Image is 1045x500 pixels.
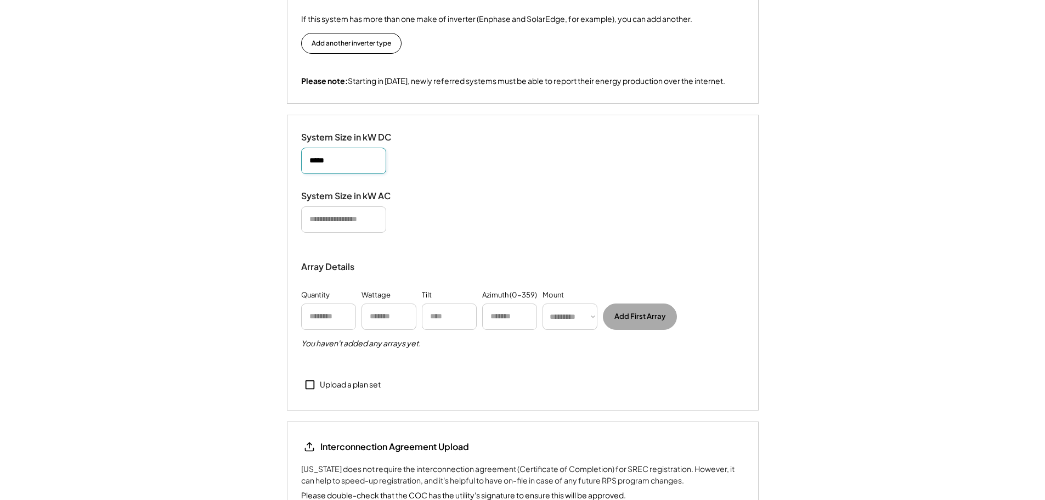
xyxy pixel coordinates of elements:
div: System Size in kW DC [301,132,411,143]
h5: You haven't added any arrays yet. [301,338,421,349]
div: Wattage [361,290,391,301]
div: Array Details [301,260,356,273]
div: System Size in kW AC [301,190,411,202]
div: Tilt [422,290,432,301]
div: Azimuth (0-359) [482,290,537,301]
button: Add First Array [603,304,677,330]
div: Mount [543,290,564,301]
div: [US_STATE] does not require the interconnection agreement (Certificate of Completion) for SREC re... [301,463,744,486]
button: Add another inverter type [301,33,402,54]
div: Quantity [301,290,330,301]
div: If this system has more than one make of inverter (Enphase and SolarEdge, for example), you can a... [301,13,692,25]
div: Upload a plan set [320,379,381,390]
strong: Please note: [301,76,348,86]
div: Starting in [DATE], newly referred systems must be able to report their energy production over th... [301,76,725,87]
div: Interconnection Agreement Upload [320,441,469,453]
